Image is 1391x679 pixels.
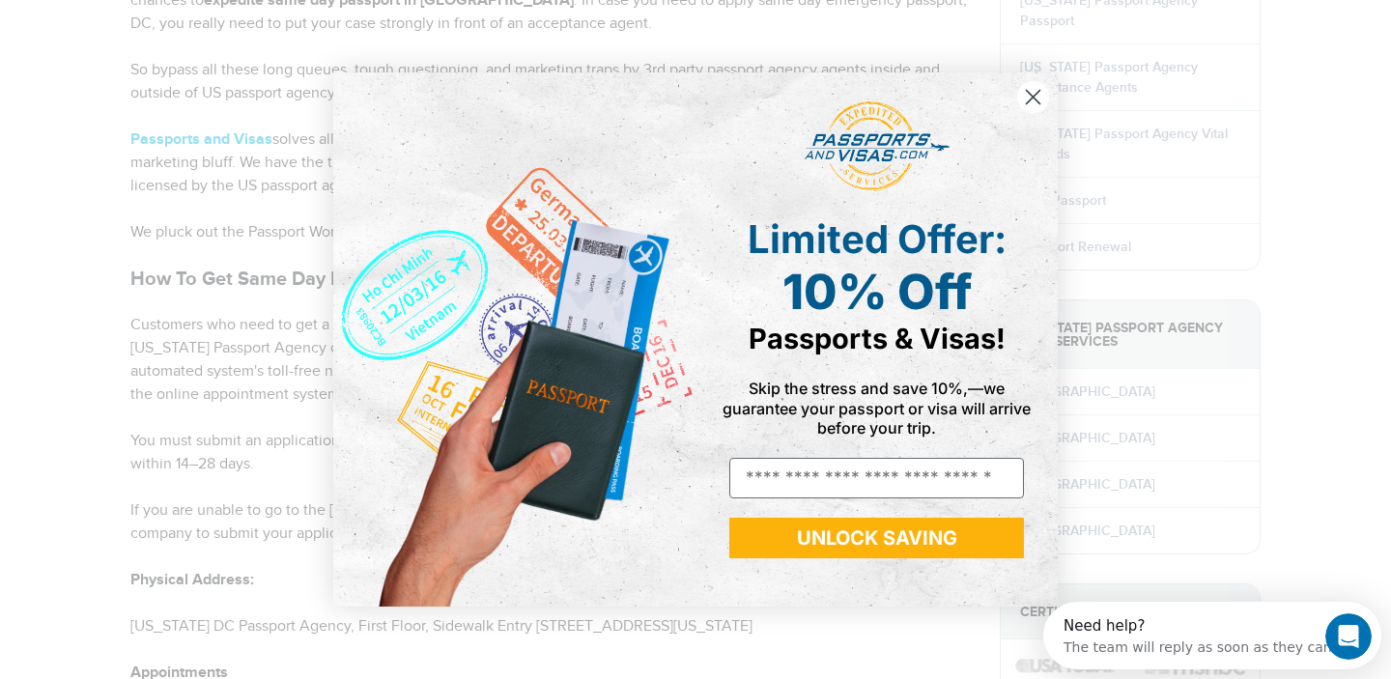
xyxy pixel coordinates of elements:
button: UNLOCK SAVING [729,518,1024,558]
span: Skip the stress and save 10%,—we guarantee your passport or visa will arrive before your trip. [723,379,1031,437]
div: Need help? [20,16,289,32]
img: de9cda0d-0715-46ca-9a25-073762a91ba7.png [333,72,695,607]
button: Close dialog [1016,80,1050,114]
span: Limited Offer: [748,215,1007,263]
div: Open Intercom Messenger [8,8,346,61]
iframe: Intercom live chat [1325,613,1372,660]
div: The team will reply as soon as they can [20,32,289,52]
span: 10% Off [782,263,972,321]
img: passports and visas [805,101,950,192]
span: Passports & Visas! [749,322,1006,355]
iframe: Intercom live chat discovery launcher [1043,602,1381,669]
